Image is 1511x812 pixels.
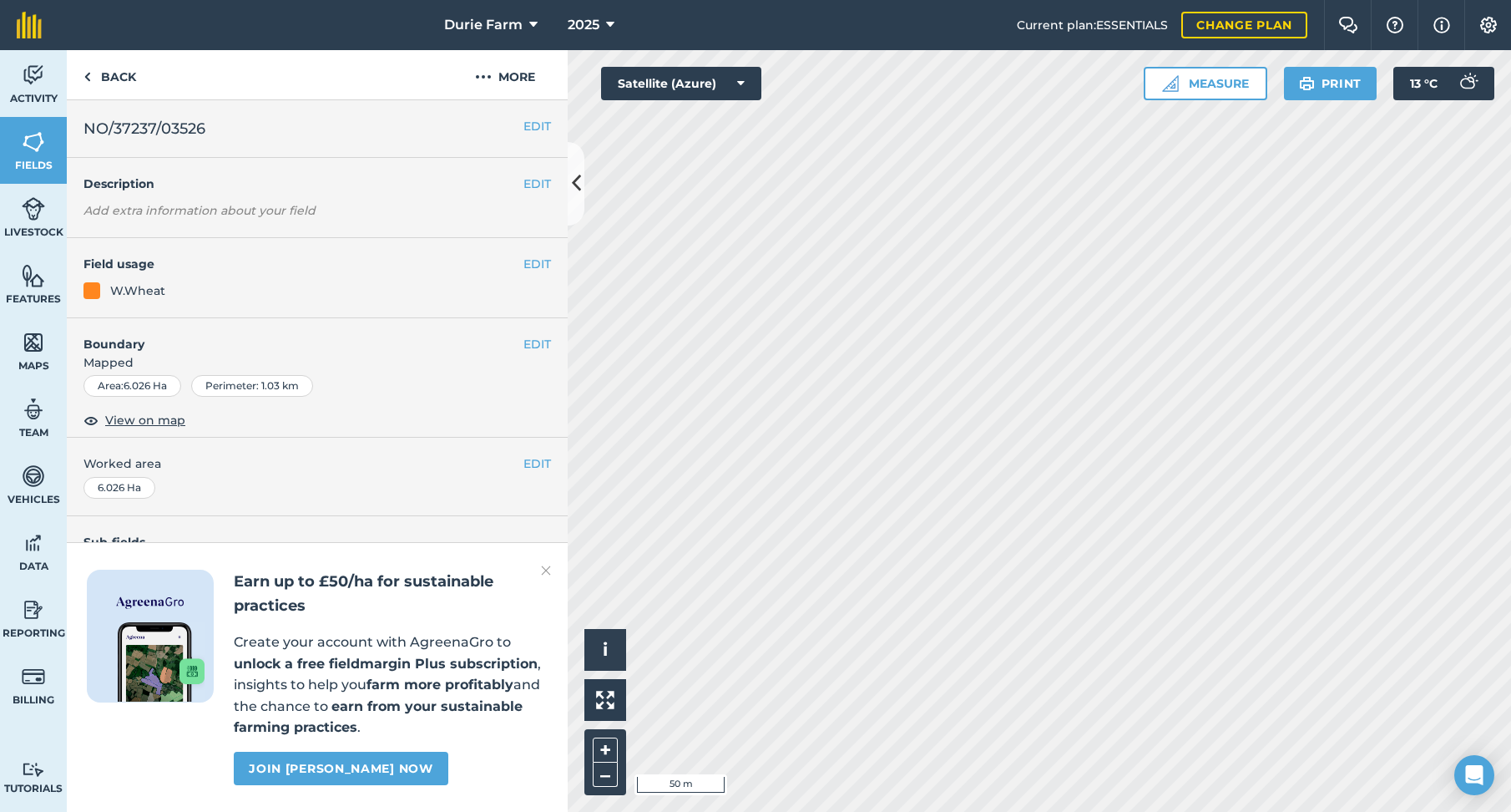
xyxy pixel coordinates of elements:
[442,50,568,99] button: More
[523,175,551,193] button: EDIT
[83,117,205,140] span: NO/37237/03526
[1410,67,1438,100] span: 13 ° C
[22,464,45,489] img: svg+xml;base64,PD94bWwgdmVyc2lvbj0iMS4wIiBlbmNvZGluZz0idXRmLTgiPz4KPCEtLSBHZW5lcmF0b3I6IEFkb2JlIE...
[523,335,551,353] button: EDIT
[22,530,45,556] img: svg+xml;base64,PD94bWwgdmVyc2lvbj0iMS4wIiBlbmNvZGluZz0idXRmLTgiPz4KPCEtLSBHZW5lcmF0b3I6IEFkb2JlIE...
[601,67,761,100] button: Satellite (Azure)
[83,255,523,273] h4: Field usage
[593,738,618,763] button: +
[568,15,599,35] span: 2025
[593,763,618,787] button: –
[67,533,568,551] h4: Sub-fields
[83,375,181,397] div: Area : 6.026 Ha
[1433,15,1450,35] img: svg+xml;base64,PHN2ZyB4bWxucz0iaHR0cDovL3d3dy53My5vcmcvMjAwMC9zdmciIHdpZHRoPSIxNyIgaGVpZ2h0PSIxNy...
[83,67,91,87] img: svg+xml;base64,PHN2ZyB4bWxucz0iaHR0cDovL3d3dy53My5vcmcvMjAwMC9zdmciIHdpZHRoPSI5IiBoZWlnaHQ9IjI0Ii...
[118,622,205,702] img: Screenshot of the Gro app
[1454,755,1494,795] div: Open Intercom Messenger
[22,664,45,689] img: svg+xml;base64,PD94bWwgdmVyc2lvbj0iMS4wIiBlbmNvZGluZz0idXRmLTgiPz4KPCEtLSBHZW5lcmF0b3I6IEFkb2JlIE...
[584,629,626,671] button: i
[83,203,316,218] em: Add extra information about your field
[67,318,523,353] h4: Boundary
[22,330,45,355] img: svg+xml;base64,PHN2ZyB4bWxucz0iaHR0cDovL3d3dy53My5vcmcvMjAwMC9zdmciIHdpZHRoPSI1NiIgaGVpZ2h0PSI2MC...
[475,67,492,87] img: svg+xml;base64,PHN2ZyB4bWxucz0iaHR0cDovL3d3dy53My5vcmcvMjAwMC9zdmciIHdpZHRoPSIyMCIgaGVpZ2h0PSIyNC...
[22,263,45,288] img: svg+xml;base64,PHN2ZyB4bWxucz0iaHR0cDovL3d3dy53My5vcmcvMjAwMC9zdmciIHdpZHRoPSI1NiIgaGVpZ2h0PSI2MC...
[1162,75,1179,92] img: Ruler icon
[234,570,548,618] h2: Earn up to £50/ha for sustainable practices
[83,175,551,193] h4: Description
[110,282,165,300] div: W.Wheat
[603,639,608,660] span: i
[22,597,45,622] img: svg+xml;base64,PD94bWwgdmVyc2lvbj0iMS4wIiBlbmNvZGluZz0idXRmLTgiPz4KPCEtLSBHZW5lcmF0b3I6IEFkb2JlIE...
[1338,17,1358,33] img: Two speech bubbles overlapping with the left bubble in the forefront
[22,129,45,155] img: svg+xml;base64,PHN2ZyB4bWxucz0iaHR0cDovL3d3dy53My5vcmcvMjAwMC9zdmciIHdpZHRoPSI1NiIgaGVpZ2h0PSI2MC...
[105,411,185,429] span: View on map
[234,656,538,672] strong: unlock a free fieldmargin Plus subscription
[22,762,45,778] img: svg+xml;base64,PD94bWwgdmVyc2lvbj0iMS4wIiBlbmNvZGluZz0idXRmLTgiPz4KPCEtLSBHZW5lcmF0b3I6IEFkb2JlIE...
[523,117,551,135] button: EDIT
[22,196,45,221] img: svg+xml;base64,PD94bWwgdmVyc2lvbj0iMS4wIiBlbmNvZGluZz0idXRmLTgiPz4KPCEtLSBHZW5lcmF0b3I6IEFkb2JlIE...
[22,397,45,422] img: svg+xml;base64,PD94bWwgdmVyc2lvbj0iMS4wIiBlbmNvZGluZz0idXRmLTgiPz4KPCEtLSBHZW5lcmF0b3I6IEFkb2JlIE...
[1393,67,1494,100] button: 13 °C
[541,561,551,581] img: svg+xml;base64,PHN2ZyB4bWxucz0iaHR0cDovL3d3dy53My5vcmcvMjAwMC9zdmciIHdpZHRoPSIyMiIgaGVpZ2h0PSIzMC...
[83,454,551,473] span: Worked area
[22,63,45,88] img: svg+xml;base64,PD94bWwgdmVyc2lvbj0iMS4wIiBlbmNvZGluZz0idXRmLTgiPz4KPCEtLSBHZW5lcmF0b3I6IEFkb2JlIE...
[83,477,155,499] div: 6.026 Ha
[67,353,568,372] span: Mapped
[1385,17,1405,33] img: A question mark icon
[1478,17,1498,33] img: A cog icon
[1284,67,1377,100] button: Print
[234,752,447,785] a: Join [PERSON_NAME] now
[523,255,551,273] button: EDIT
[444,15,523,35] span: Durie Farm
[1299,74,1315,94] img: svg+xml;base64,PHN2ZyB4bWxucz0iaHR0cDovL3d3dy53My5vcmcvMjAwMC9zdmciIHdpZHRoPSIxOSIgaGVpZ2h0PSIyNC...
[523,454,551,473] button: EDIT
[234,698,523,736] strong: earn from your sustainable farming practices
[366,677,513,693] strong: farm more profitably
[1181,12,1307,38] a: Change plan
[1144,67,1267,100] button: Measure
[67,50,153,99] a: Back
[17,12,42,38] img: fieldmargin Logo
[1451,67,1484,100] img: svg+xml;base64,PD94bWwgdmVyc2lvbj0iMS4wIiBlbmNvZGluZz0idXRmLTgiPz4KPCEtLSBHZW5lcmF0b3I6IEFkb2JlIE...
[1017,16,1168,34] span: Current plan : ESSENTIALS
[83,410,99,430] img: svg+xml;base64,PHN2ZyB4bWxucz0iaHR0cDovL3d3dy53My5vcmcvMjAwMC9zdmciIHdpZHRoPSIxOCIgaGVpZ2h0PSIyNC...
[234,632,548,738] p: Create your account with AgreenaGro to , insights to help you and the chance to .
[596,691,614,709] img: Four arrows, one pointing top left, one top right, one bottom right and the last bottom left
[83,410,185,430] button: View on map
[191,375,313,397] div: Perimeter : 1.03 km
